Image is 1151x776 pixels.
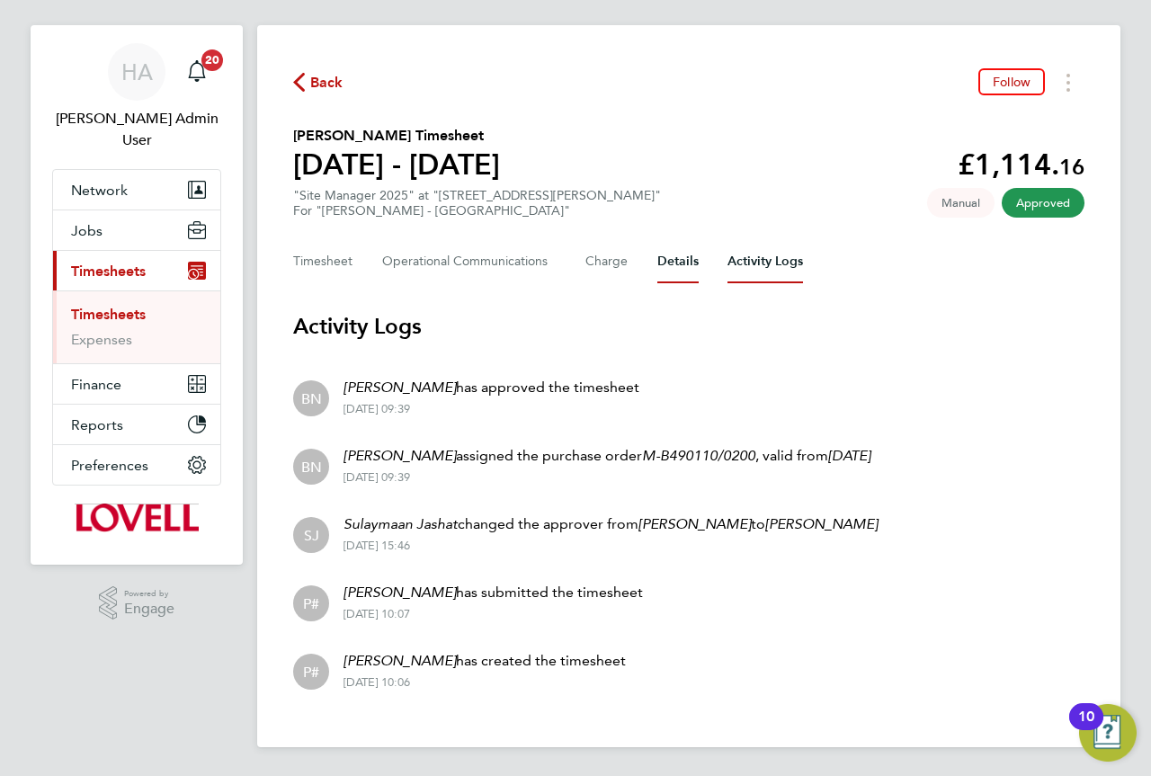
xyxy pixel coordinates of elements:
div: For "[PERSON_NAME] - [GEOGRAPHIC_DATA]" [293,203,661,219]
div: Person #438953 [293,585,329,621]
span: 16 [1059,154,1084,180]
button: Reports [53,405,220,444]
a: Powered byEngage [99,586,175,620]
span: This timesheet has been approved. [1002,188,1084,218]
span: 20 [201,49,223,71]
a: Expenses [71,331,132,348]
span: Follow [993,74,1031,90]
p: has submitted the timesheet [344,582,643,603]
span: BN [301,388,322,408]
div: Person #438953 [293,654,329,690]
div: [DATE] 09:39 [344,402,639,416]
button: Operational Communications [382,240,557,283]
h2: [PERSON_NAME] Timesheet [293,125,500,147]
p: changed the approver from to [344,513,878,535]
em: [PERSON_NAME] [344,584,456,601]
em: [PERSON_NAME] [765,515,878,532]
span: Back [310,72,344,94]
em: [PERSON_NAME] [344,447,456,464]
span: Preferences [71,457,148,474]
button: Back [293,71,344,94]
span: Network [71,182,128,199]
span: Engage [124,602,174,617]
em: M-B490110/0200 [642,447,755,464]
em: [PERSON_NAME] [638,515,751,532]
p: assigned the purchase order , valid from [344,445,870,467]
span: HA [121,60,153,84]
span: P# [303,593,319,613]
span: This timesheet was manually created. [927,188,995,218]
div: Sulaymaan Jashat [293,517,329,553]
h3: Activity Logs [293,312,1084,341]
div: [DATE] 15:46 [344,539,878,553]
p: has approved the timesheet [344,377,639,398]
a: HA[PERSON_NAME] Admin User [52,43,221,151]
span: BN [301,457,322,477]
em: Sulaymaan Jashat [344,515,458,532]
button: Timesheets Menu [1052,68,1084,96]
span: Powered by [124,586,174,602]
app-decimal: £1,114. [958,147,1084,182]
div: Bob Nugent [293,449,329,485]
div: [DATE] 09:39 [344,470,870,485]
a: 20 [179,43,215,101]
img: lovell-logo-retina.png [75,504,198,532]
div: Bob Nugent [293,380,329,416]
a: Timesheets [71,306,146,323]
button: Finance [53,364,220,404]
em: [PERSON_NAME] [344,379,456,396]
button: Network [53,170,220,210]
button: Jobs [53,210,220,250]
button: Timesheet [293,240,353,283]
div: "Site Manager 2025" at "[STREET_ADDRESS][PERSON_NAME]" [293,188,661,219]
button: Open Resource Center, 10 new notifications [1079,704,1137,762]
span: SJ [304,525,319,545]
button: Timesheets [53,251,220,290]
button: Follow [978,68,1045,95]
button: Preferences [53,445,220,485]
em: [DATE] [828,447,870,464]
button: Charge [585,240,629,283]
span: Finance [71,376,121,393]
nav: Main navigation [31,25,243,565]
span: P# [303,662,319,682]
div: Timesheets [53,290,220,363]
div: [DATE] 10:07 [344,607,643,621]
span: Reports [71,416,123,433]
span: Jobs [71,222,103,239]
button: Activity Logs [727,240,803,283]
em: [PERSON_NAME] [344,652,456,669]
h1: [DATE] - [DATE] [293,147,500,183]
span: Hays Admin User [52,108,221,151]
a: Go to home page [52,504,221,532]
div: 10 [1078,717,1094,740]
span: Timesheets [71,263,146,280]
div: [DATE] 10:06 [344,675,626,690]
button: Details [657,240,699,283]
p: has created the timesheet [344,650,626,672]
